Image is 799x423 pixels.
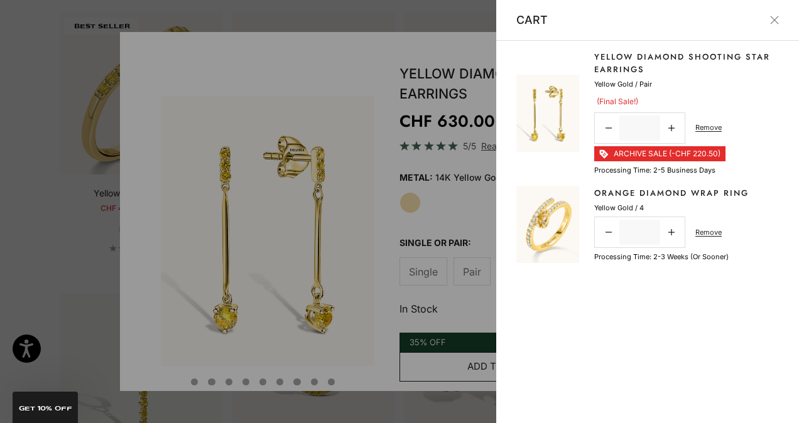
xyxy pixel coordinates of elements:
a: Remove [695,227,722,238]
p: Cart [516,11,548,29]
img: #YellowGold [516,186,579,263]
a: Remove [695,122,722,133]
p: Processing time: 2-5 business days [594,164,715,176]
input: Change quantity [619,220,660,245]
p: Yellow Gold / 4 [594,202,644,213]
div: GET 10% Off [13,392,78,423]
a: Yellow Diamond Shooting Star Earrings [594,51,779,75]
li: ARCHIVE SALE (-CHF 220.50) [594,146,726,161]
span: GET 10% Off [19,405,72,412]
img: #YellowGold [516,75,579,152]
a: Orange Diamond Wrap Ring [594,187,749,200]
input: Change quantity [619,115,660,141]
span: (Final Sale!) [597,97,638,106]
p: Yellow Gold / Pair [594,78,652,90]
p: Processing time: 2-3 weeks (or sooner) [594,251,729,262]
